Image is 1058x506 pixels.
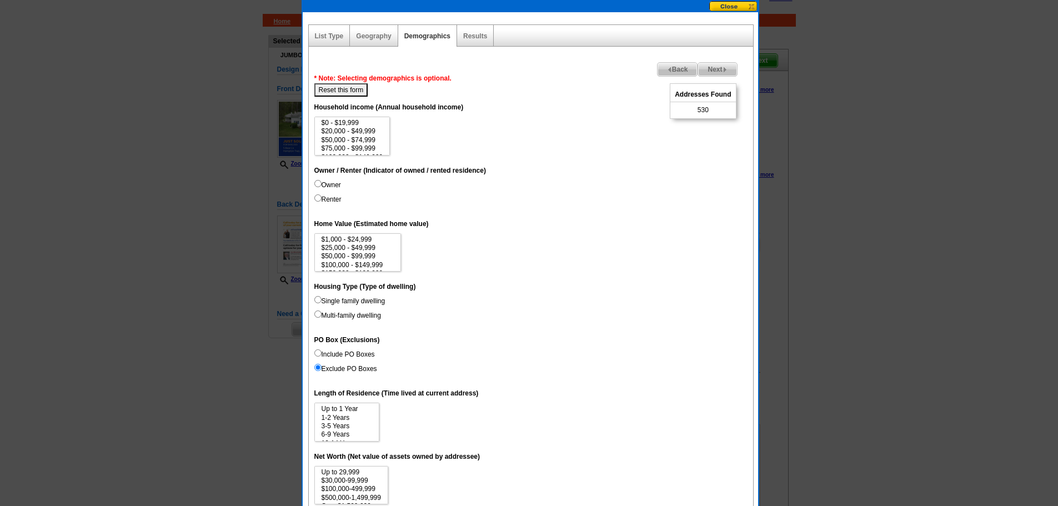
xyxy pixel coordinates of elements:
[314,83,368,97] button: Reset this form
[314,349,375,359] label: Include PO Boxes
[320,127,384,136] option: $20,000 - $49,999
[320,153,384,162] option: $100,000 - $149,999
[314,388,479,398] label: Length of Residence (Time lived at current address)
[320,485,382,493] option: $100,000-499,999
[314,452,480,462] label: Net Worth (Net value of assets owned by addressee)
[314,180,341,190] label: Owner
[723,67,728,72] img: button-next-arrow-gray.png
[314,296,322,303] input: Single family dwelling
[320,439,373,448] option: 10-14 Years
[314,180,322,187] input: Owner
[320,269,395,278] option: $150,000 - $199,999
[320,494,382,502] option: $500,000-1,499,999
[314,296,385,306] label: Single family dwelling
[314,364,322,371] input: Exclude PO Boxes
[320,236,395,244] option: $1,000 - $24,999
[463,32,487,40] a: Results
[320,136,384,144] option: $50,000 - $74,999
[670,87,735,102] span: Addresses Found
[314,102,464,112] label: Household income (Annual household income)
[315,32,344,40] a: List Type
[320,252,395,260] option: $50,000 - $99,999
[667,67,672,72] img: button-prev-arrow-gray.png
[314,194,322,202] input: Renter
[657,62,698,77] a: Back
[658,63,698,76] span: Back
[314,349,322,357] input: Include PO Boxes
[314,310,381,320] label: Multi-family dwelling
[320,261,395,269] option: $100,000 - $149,999
[356,32,391,40] a: Geography
[314,282,416,292] label: Housing Type (Type of dwelling)
[320,405,373,413] option: Up to 1 Year
[698,105,709,115] span: 530
[314,74,452,82] span: * Note: Selecting demographics is optional.
[320,144,384,153] option: $75,000 - $99,999
[314,166,486,176] label: Owner / Renter (Indicator of owned / rented residence)
[320,430,373,439] option: 6-9 Years
[314,219,429,229] label: Home Value (Estimated home value)
[320,422,373,430] option: 3-5 Years
[314,194,342,204] label: Renter
[698,63,736,76] span: Next
[404,32,450,40] a: Demographics
[320,119,384,127] option: $0 - $19,999
[314,310,322,318] input: Multi-family dwelling
[320,244,395,252] option: $25,000 - $49,999
[314,335,380,345] label: PO Box (Exclusions)
[314,364,377,374] label: Exclude PO Boxes
[320,477,382,485] option: $30,000-99,999
[836,248,1058,506] iframe: LiveChat chat widget
[320,468,382,477] option: Up to 29,999
[698,62,737,77] a: Next
[320,414,373,422] option: 1-2 Years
